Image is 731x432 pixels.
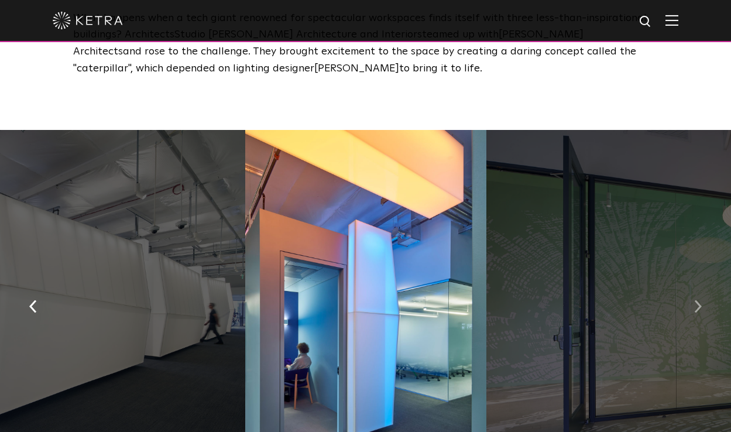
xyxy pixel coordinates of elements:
[29,300,37,313] img: arrow-left-black.svg
[399,63,482,74] span: to bring it to life.
[639,15,653,29] img: search icon
[694,300,702,313] img: arrow-right-black.svg
[665,15,678,26] img: Hamburger%20Nav.svg
[73,46,636,74] span: and rose to the challenge. They brought excitement to the space by creating a daring concept call...
[53,12,123,29] img: ketra-logo-2019-white
[314,63,399,74] span: [PERSON_NAME]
